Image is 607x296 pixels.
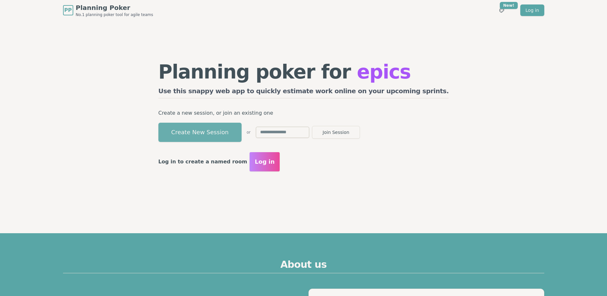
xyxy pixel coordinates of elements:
span: epics [357,61,411,83]
span: or [247,130,251,135]
p: Log in to create a named room [158,157,247,166]
h2: Use this snappy web app to quickly estimate work online on your upcoming sprints. [158,86,449,98]
div: New! [500,2,518,9]
span: PP [64,6,72,14]
button: Create New Session [158,123,242,142]
a: PPPlanning PokerNo.1 planning poker tool for agile teams [63,3,153,17]
button: New! [496,4,507,16]
span: Planning Poker [76,3,153,12]
h2: About us [63,259,544,273]
a: Log in [520,4,544,16]
p: Create a new session, or join an existing one [158,109,449,118]
span: Log in [255,157,275,166]
h1: Planning poker for [158,62,449,81]
button: Join Session [312,126,360,139]
button: Log in [250,152,280,171]
span: No.1 planning poker tool for agile teams [76,12,153,17]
